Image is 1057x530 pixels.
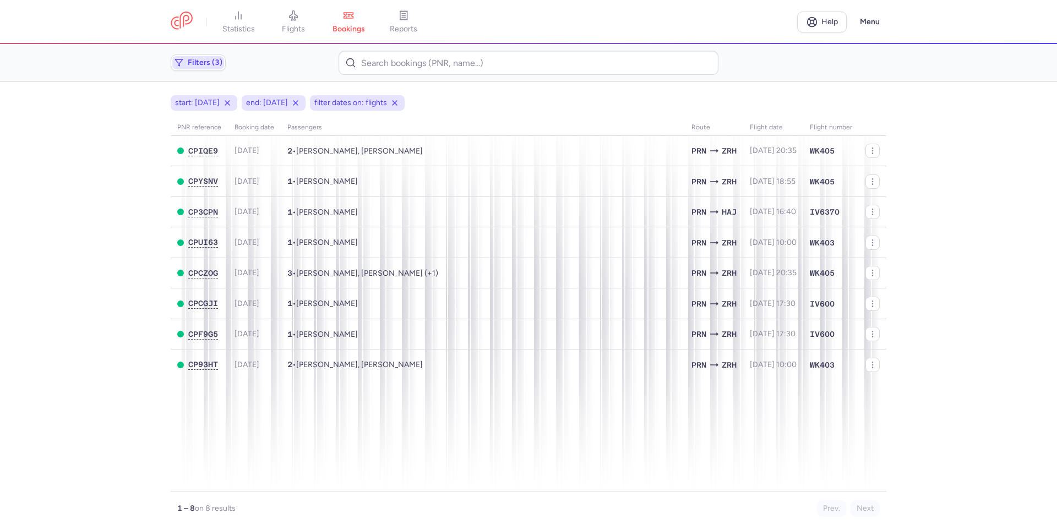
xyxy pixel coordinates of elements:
[750,329,796,338] span: [DATE] 17:30
[188,177,218,186] button: CPYSNV
[817,500,846,517] button: Prev.
[691,328,706,340] span: PRN
[390,24,417,34] span: reports
[296,269,438,278] span: Liza FAZLIU, Valona FAZLIU, Leonita FAZLIU
[287,177,358,186] span: •
[810,329,835,340] span: IV600
[296,207,358,217] span: Danijel VUJICIC
[296,330,358,339] span: Fjona AVDULLAHU
[235,360,259,369] span: [DATE]
[281,119,685,136] th: Passengers
[287,269,438,278] span: •
[188,207,218,217] button: CP3CPN
[810,359,835,370] span: WK403
[188,58,222,67] span: Filters (3)
[803,119,859,136] th: Flight number
[188,269,218,278] button: CPCZOG
[321,10,376,34] a: bookings
[750,238,797,247] span: [DATE] 10:00
[722,298,737,310] span: ZRH
[750,146,797,155] span: [DATE] 20:35
[171,119,228,136] th: PNR reference
[188,146,218,155] span: CPIQE9
[188,299,218,308] button: CPCGJI
[750,207,796,216] span: [DATE] 16:40
[235,146,259,155] span: [DATE]
[177,504,195,513] strong: 1 – 8
[195,504,236,513] span: on 8 results
[287,360,292,369] span: 2
[235,299,259,308] span: [DATE]
[246,97,288,108] span: end: [DATE]
[810,267,835,278] span: WK405
[296,299,358,308] span: Arda USUMEZ
[314,97,387,108] span: filter dates on: flights
[851,500,880,517] button: Next
[235,177,259,186] span: [DATE]
[222,24,255,34] span: statistics
[235,238,259,247] span: [DATE]
[282,24,305,34] span: flights
[750,360,797,369] span: [DATE] 10:00
[722,328,737,340] span: ZRH
[266,10,321,34] a: flights
[810,206,840,217] span: IV6370
[722,359,737,371] span: ZRH
[691,359,706,371] span: PRN
[188,269,218,277] span: CPCZOG
[691,145,706,157] span: PRN
[691,237,706,249] span: PRN
[171,54,226,71] button: Filters (3)
[287,238,358,247] span: •
[691,298,706,310] span: PRN
[188,360,218,369] button: CP93HT
[296,360,423,369] span: Flavian BERDYNA, Janina BERDYNA
[339,51,718,75] input: Search bookings (PNR, name...)
[287,269,292,277] span: 3
[296,177,358,186] span: Sabrina BEDINAJ
[296,238,358,247] span: Valdrin LLOZANI
[797,12,847,32] a: Help
[691,176,706,188] span: PRN
[235,268,259,277] span: [DATE]
[287,146,423,156] span: •
[171,12,193,32] a: CitizenPlane red outlined logo
[333,24,365,34] span: bookings
[228,119,281,136] th: Booking date
[810,237,835,248] span: WK403
[188,207,218,216] span: CP3CPN
[188,330,218,339] button: CPF9G5
[750,177,796,186] span: [DATE] 18:55
[211,10,266,34] a: statistics
[722,206,737,218] span: Hanover Airport, Hanover, Germany
[287,207,292,216] span: 1
[287,330,358,339] span: •
[235,329,259,338] span: [DATE]
[810,145,835,156] span: WK405
[691,206,706,218] span: PRN
[287,360,423,369] span: •
[376,10,431,34] a: reports
[287,146,292,155] span: 2
[722,176,737,188] span: Zurich, Zürich, Switzerland
[188,238,218,247] button: CPUI63
[722,237,737,249] span: ZRH
[853,12,886,32] button: Menu
[296,146,423,156] span: Lorena LAJQI, Antea LAJQI
[287,299,292,308] span: 1
[287,177,292,185] span: 1
[722,145,737,157] span: ZRH
[750,268,797,277] span: [DATE] 20:35
[810,298,835,309] span: IV600
[810,176,835,187] span: WK405
[722,267,737,279] span: ZRH
[821,18,838,26] span: Help
[287,238,292,247] span: 1
[691,267,706,279] span: PRN
[175,97,220,108] span: start: [DATE]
